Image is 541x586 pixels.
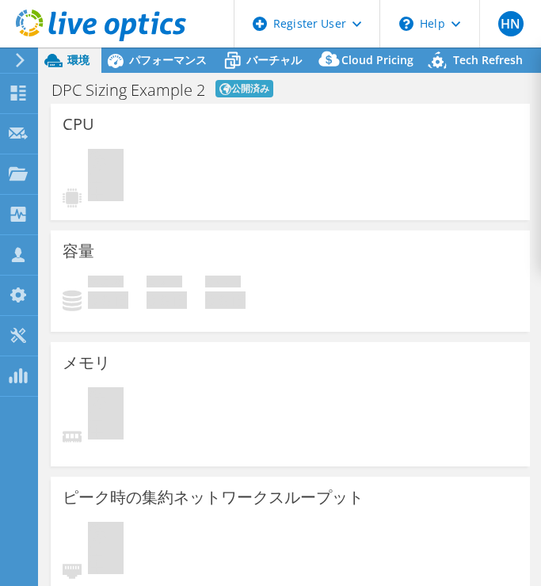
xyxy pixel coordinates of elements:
[205,291,246,309] h4: 0 GiB
[63,489,364,506] h3: ピーク時の集約ネットワークスループット
[63,242,94,260] h3: 容量
[205,276,241,291] span: 合計
[88,276,124,291] span: 使用済み
[88,387,124,443] span: 保留中
[147,276,182,291] span: 空き
[88,149,124,205] span: 保留中
[453,52,523,67] span: Tech Refresh
[147,291,187,309] h4: 0 GiB
[246,52,302,67] span: バーチャル
[341,52,413,67] span: Cloud Pricing
[215,80,273,97] span: 公開済み
[63,354,110,371] h3: メモリ
[88,522,124,578] span: 保留中
[129,52,207,67] span: パフォーマンス
[67,52,90,67] span: 環境
[51,82,205,98] h1: DPC Sizing Example 2
[63,116,94,133] h3: CPU
[399,17,413,31] svg: \n
[498,11,524,36] span: HN
[88,291,128,309] h4: 0 GiB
